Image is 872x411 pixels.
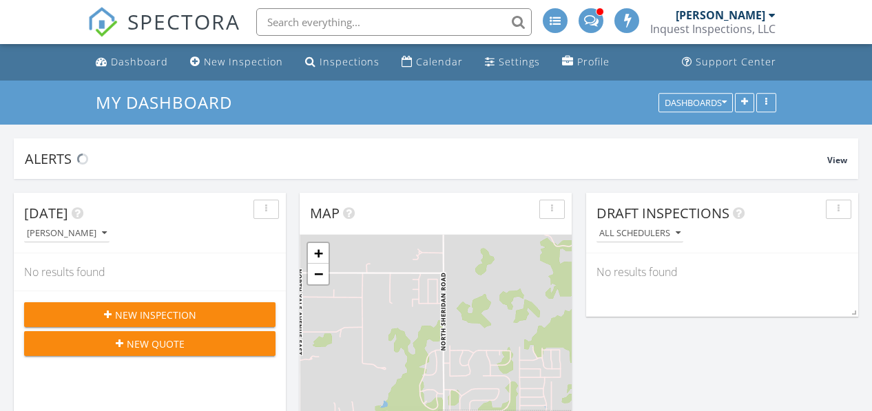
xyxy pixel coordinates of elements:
div: Dashboard [111,55,168,68]
a: Calendar [396,50,468,75]
span: Map [310,204,340,222]
a: Dashboard [90,50,174,75]
div: Settings [499,55,540,68]
div: All schedulers [599,229,681,238]
div: Inquest Inspections, LLC [650,22,776,36]
span: [DATE] [24,204,68,222]
a: Inspections [300,50,385,75]
div: Dashboards [665,98,727,107]
button: New Quote [24,331,276,356]
a: SPECTORA [87,19,240,48]
input: Search everything... [256,8,532,36]
div: Alerts [25,149,827,168]
a: Zoom out [308,264,329,284]
div: No results found [14,253,286,291]
span: View [827,154,847,166]
div: Profile [577,55,610,68]
button: All schedulers [596,224,683,243]
a: My Dashboard [96,91,244,114]
div: Inspections [320,55,380,68]
div: Calendar [416,55,463,68]
button: Dashboards [658,93,733,112]
a: Settings [479,50,546,75]
span: SPECTORA [127,7,240,36]
button: [PERSON_NAME] [24,224,110,243]
div: [PERSON_NAME] [676,8,765,22]
a: New Inspection [185,50,289,75]
img: The Best Home Inspection Software - Spectora [87,7,118,37]
span: New Inspection [115,308,196,322]
a: Company Profile [557,50,615,75]
div: New Inspection [204,55,283,68]
span: New Quote [127,337,185,351]
span: Draft Inspections [596,204,729,222]
a: Zoom in [308,243,329,264]
button: New Inspection [24,302,276,327]
div: [PERSON_NAME] [27,229,107,238]
a: Support Center [676,50,782,75]
div: No results found [586,253,858,291]
div: Support Center [696,55,776,68]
